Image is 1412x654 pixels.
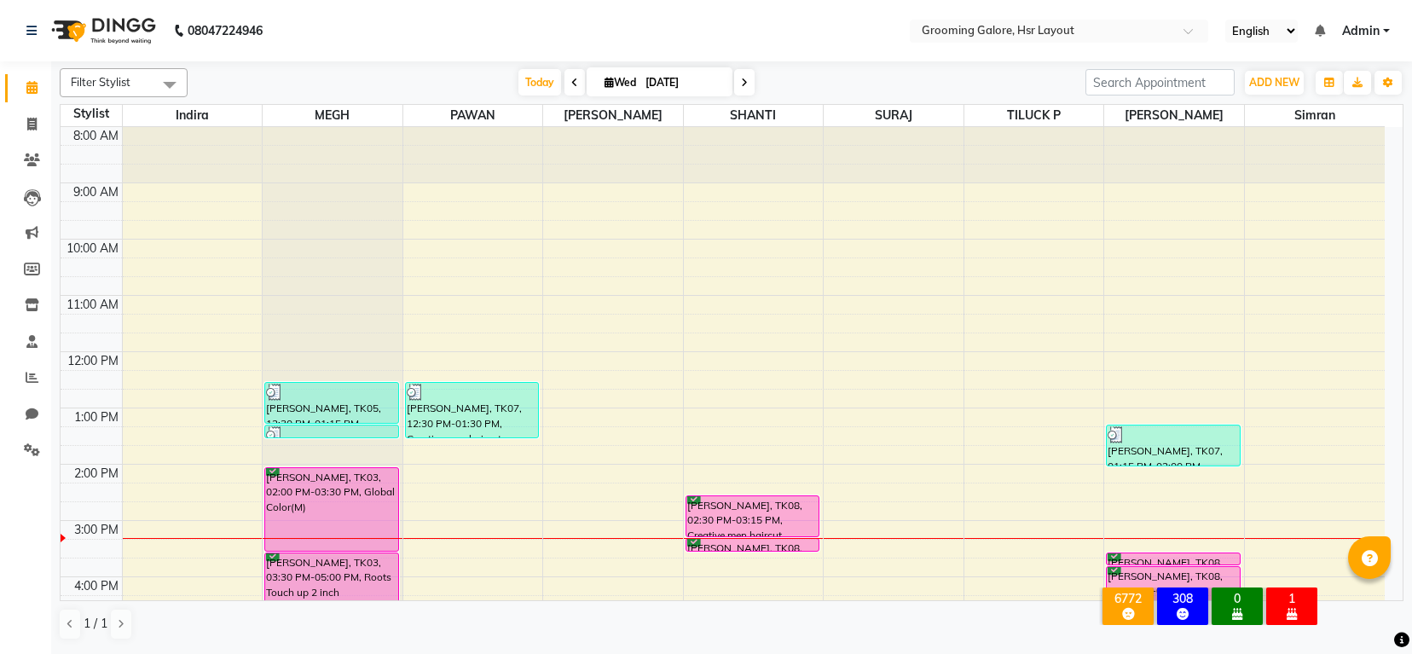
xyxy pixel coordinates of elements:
div: 4:00 PM [71,577,122,595]
img: logo [43,7,160,55]
span: ADD NEW [1249,76,1299,89]
div: 1:00 PM [71,408,122,426]
span: [PERSON_NAME] [543,105,683,126]
div: 11:00 AM [63,296,122,314]
input: Search Appointment [1085,69,1235,95]
div: [PERSON_NAME], TK05, 01:15 PM-01:30 PM, [PERSON_NAME] desigh(craft) [265,425,397,437]
div: 6772 [1106,591,1150,606]
div: 10:00 AM [63,240,122,258]
span: Today [518,69,561,95]
div: [PERSON_NAME], TK05, 12:30 PM-01:15 PM, Creative men haircut [265,383,397,423]
div: 0 [1215,591,1259,606]
div: 3:00 PM [71,521,122,539]
div: 9:00 AM [70,183,122,201]
span: Simran [1245,105,1385,126]
div: [PERSON_NAME], TK03, 02:00 PM-03:30 PM, Global Color(M) [265,468,397,551]
div: [PERSON_NAME], TK07, 12:30 PM-01:30 PM, Creative men haircut,[PERSON_NAME] desigh(craft) [406,383,538,437]
input: 2025-09-03 [640,70,726,95]
span: TILUCK P [964,105,1104,126]
span: SHANTI [684,105,824,126]
span: Indira [123,105,263,126]
div: [PERSON_NAME], TK08, 03:15 PM-03:30 PM, [PERSON_NAME] desigh(craft) [686,539,819,551]
span: PAWAN [403,105,543,126]
div: [PERSON_NAME], TK08, 02:30 PM-03:15 PM, Creative men haircut [686,496,819,536]
div: [PERSON_NAME], TK08, 03:30 PM-03:45 PM, Cut & fille- [1107,553,1239,564]
div: 308 [1160,591,1205,606]
div: [PERSON_NAME], TK07, 01:15 PM-02:00 PM, [PERSON_NAME] Clear-facial [1107,425,1239,466]
span: [PERSON_NAME] [1104,105,1244,126]
span: SURAJ [824,105,964,126]
div: 12:00 PM [64,352,122,370]
div: 2:00 PM [71,465,122,483]
div: Stylist [61,105,122,123]
div: 1 [1270,591,1314,606]
span: Wed [600,76,640,89]
span: Admin [1342,22,1380,40]
b: 08047224946 [188,7,263,55]
span: MEGH [263,105,402,126]
button: ADD NEW [1245,71,1304,95]
span: 1 / 1 [84,615,107,633]
iframe: chat widget [1340,586,1395,637]
div: [PERSON_NAME], TK08, 03:45 PM-04:45 PM, Premium Hair Spa -morocon (men) [1107,567,1239,622]
div: [PERSON_NAME], TK03, 03:30 PM-05:00 PM, Roots Touch up 2 inch [265,553,397,636]
span: Filter Stylist [71,75,130,89]
div: 8:00 AM [70,127,122,145]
